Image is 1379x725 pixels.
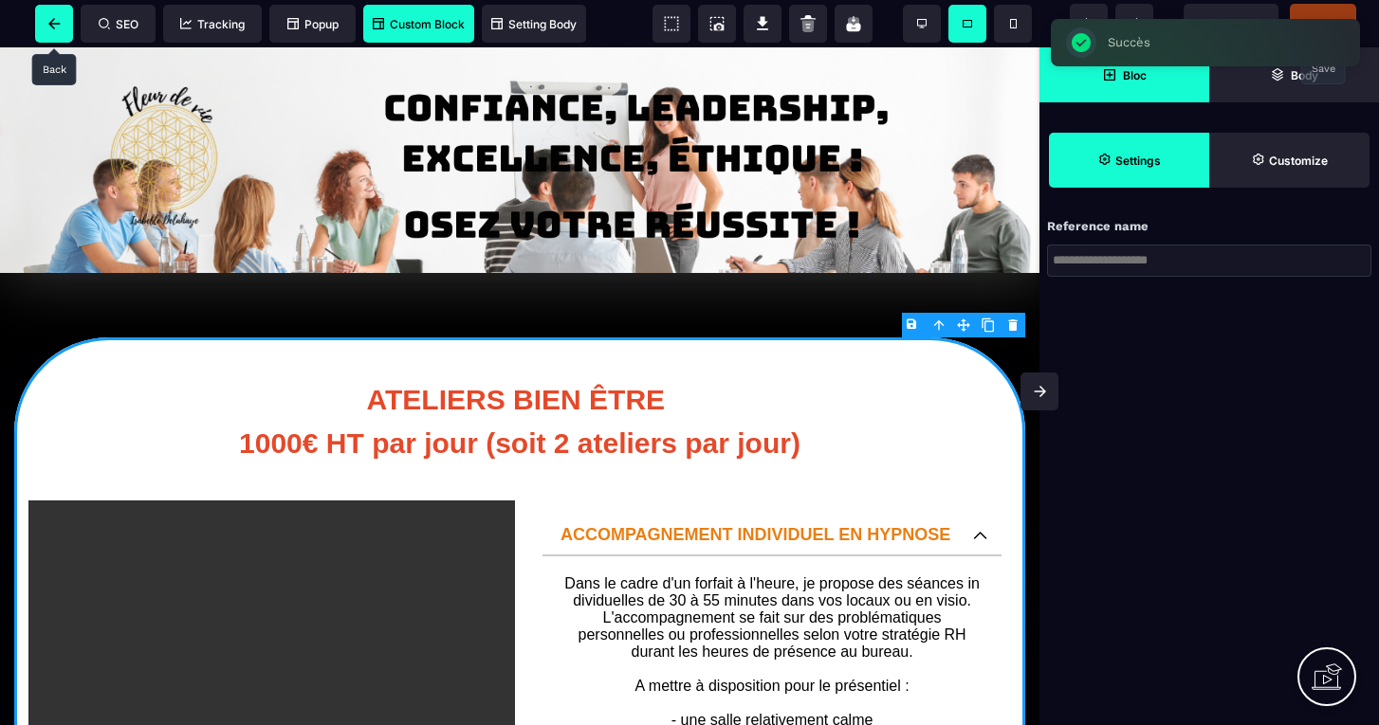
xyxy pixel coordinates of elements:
strong: Settings [1115,154,1161,168]
span: Screenshot [698,5,736,43]
span: Custom Block [373,17,465,31]
span: Open Layer Manager [1209,47,1379,102]
span: Tracking [180,17,245,31]
span: Open Style Manager [1209,133,1370,188]
strong: Customize [1269,154,1328,168]
p: Reference name [1047,218,1149,235]
strong: Body [1291,68,1318,82]
span: Popup [287,17,339,31]
span: Preview [1184,4,1278,42]
p: ACCOMPAGNEMENT INDIVIDUEL EN HYPNOSE [557,478,954,498]
span: View components [653,5,690,43]
span: Setting Body [491,17,577,31]
b: ATELIERS BIEN ÊTRE 1000€ HT par jour (soit 2 ateliers par jour) [239,336,800,411]
span: SEO [99,17,138,31]
span: Publier [1304,16,1342,30]
span: Settings [1049,133,1209,188]
span: Open Blocks [1039,47,1209,102]
strong: Bloc [1123,68,1147,82]
span: Previsualiser [1196,16,1266,30]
